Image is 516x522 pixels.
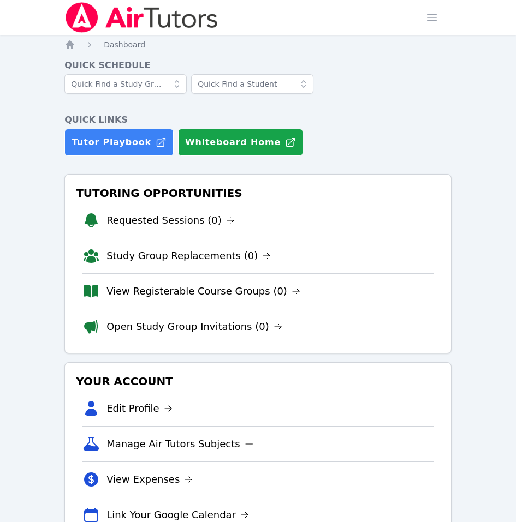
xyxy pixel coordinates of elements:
a: Manage Air Tutors Subjects [106,436,253,452]
a: View Registerable Course Groups (0) [106,284,300,299]
input: Quick Find a Study Group [64,74,187,94]
h4: Quick Schedule [64,59,452,72]
a: Open Study Group Invitations (0) [106,319,282,334]
span: Dashboard [104,40,145,49]
nav: Breadcrumb [64,39,452,50]
img: Air Tutors [64,2,219,33]
a: Tutor Playbook [64,129,174,156]
h3: Tutoring Opportunities [74,183,442,203]
button: Whiteboard Home [178,129,303,156]
a: View Expenses [106,472,193,487]
h4: Quick Links [64,113,452,127]
a: Dashboard [104,39,145,50]
a: Requested Sessions (0) [106,213,235,228]
a: Edit Profile [106,401,173,416]
input: Quick Find a Student [191,74,313,94]
a: Study Group Replacements (0) [106,248,271,263]
h3: Your Account [74,371,442,391]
